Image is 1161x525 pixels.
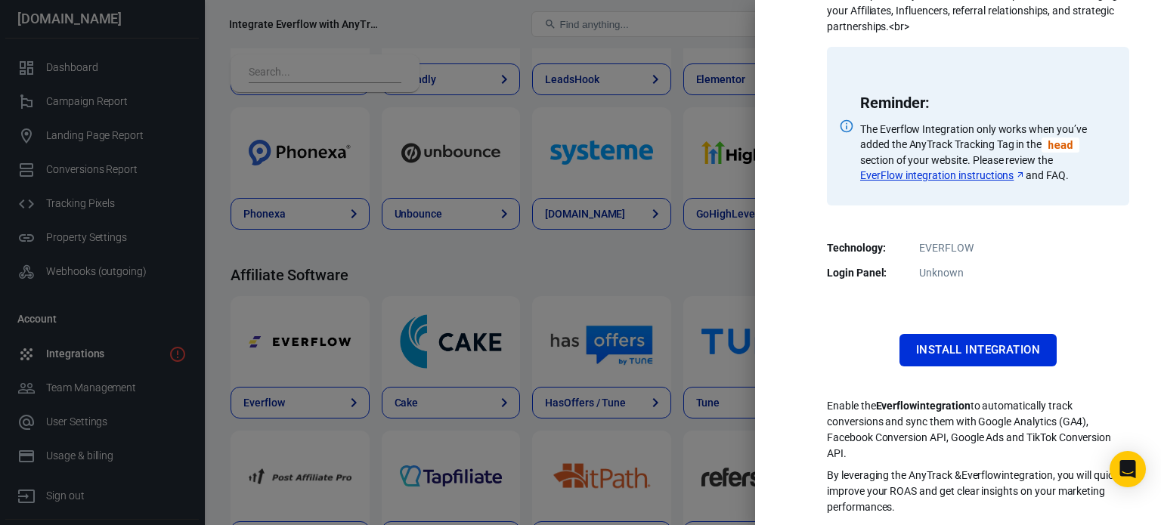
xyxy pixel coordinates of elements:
p: Enable the to automatically track conversions and sync them with Google Analytics (GA4), Facebook... [827,398,1129,462]
div: Open Intercom Messenger [1110,451,1146,487]
dd: EVERFLOW [836,240,1120,256]
code: Click to copy [1042,137,1079,153]
a: EverFlow integration instructions [860,168,1026,183]
dd: Unknown [836,265,1120,281]
p: By leveraging the AnyTrack & Everflow integration, you will quickly improve your ROAS and get cle... [827,468,1129,515]
dt: Login Panel: [827,265,902,281]
button: Install Integration [899,334,1057,366]
p: The Everflow Integration only works when you’ve added the AnyTrack Tracking Tag in the section of... [860,122,1111,183]
dt: Technology: [827,240,902,256]
p: Reminder: [860,95,1111,111]
strong: Everflow integration [876,400,971,412]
